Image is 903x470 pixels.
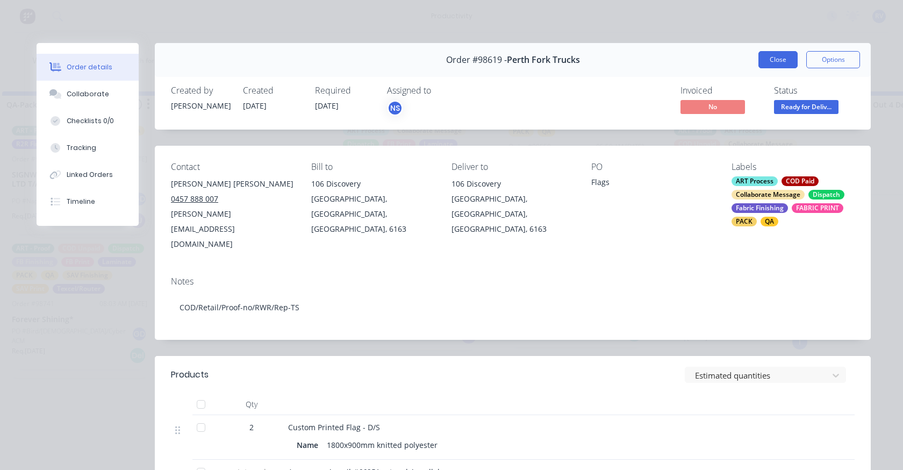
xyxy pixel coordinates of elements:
div: 1800x900mm knitted polyester [322,437,442,453]
button: Tracking [37,134,139,161]
div: QA [761,217,778,226]
div: ART Process [732,176,778,186]
span: [DATE] [315,101,339,111]
div: Tracking [67,143,96,153]
div: Name [297,437,322,453]
div: 106 Discovery[GEOGRAPHIC_DATA], [GEOGRAPHIC_DATA], [GEOGRAPHIC_DATA], 6163 [311,176,434,237]
div: Collaborate [67,89,109,99]
div: Required [315,86,374,96]
div: Dispatch [808,190,844,200]
div: COD Paid [782,176,819,186]
button: Options [806,51,860,68]
button: Collaborate [37,81,139,108]
div: Collaborate Message [732,190,805,200]
div: Fabric Finishing [732,203,788,213]
span: Order #98619 - [446,55,507,65]
span: 2 [249,422,254,433]
div: Created by [171,86,230,96]
div: [PERSON_NAME] [PERSON_NAME]0457 888 007[PERSON_NAME][EMAIL_ADDRESS][DOMAIN_NAME] [171,176,294,252]
div: [PERSON_NAME] [171,100,230,111]
button: Timeline [37,188,139,215]
div: 106 Discovery [451,176,575,191]
button: Checklists 0/0 [37,108,139,134]
span: Custom Printed Flag - D/S [288,422,380,432]
div: Deliver to [451,162,575,172]
span: No [680,100,745,113]
div: [GEOGRAPHIC_DATA], [GEOGRAPHIC_DATA], [GEOGRAPHIC_DATA], 6163 [311,191,434,237]
div: [PERSON_NAME] [PERSON_NAME] [171,176,294,191]
span: Ready for Deliv... [774,100,838,113]
div: Created [243,86,302,96]
div: Timeline [67,197,95,206]
div: Contact [171,162,294,172]
div: 106 Discovery[GEOGRAPHIC_DATA], [GEOGRAPHIC_DATA], [GEOGRAPHIC_DATA], 6163 [451,176,575,237]
div: Invoiced [680,86,761,96]
tcxspan: Call 0457 888 007 via 3CX [171,194,218,204]
button: Ready for Deliv... [774,100,838,116]
div: Notes [171,276,855,287]
button: Linked Orders [37,161,139,188]
div: FABRIC PRINT [792,203,843,213]
div: Status [774,86,855,96]
div: Order details [67,62,112,72]
div: [PERSON_NAME][EMAIL_ADDRESS][DOMAIN_NAME] [171,206,294,252]
div: Qty [219,394,284,415]
div: Assigned to [387,86,494,96]
div: PACK [732,217,757,226]
span: [DATE] [243,101,267,111]
div: Linked Orders [67,170,113,180]
div: COD/Retail/Proof-no/RWR/Rep-TS [171,291,855,324]
div: Labels [732,162,855,172]
div: Bill to [311,162,434,172]
div: 106 Discovery [311,176,434,191]
div: Products [171,368,209,381]
div: [GEOGRAPHIC_DATA], [GEOGRAPHIC_DATA], [GEOGRAPHIC_DATA], 6163 [451,191,575,237]
button: NS [387,100,403,116]
button: Order details [37,54,139,81]
div: Flags [591,176,714,191]
div: Checklists 0/0 [67,116,114,126]
span: Perth Fork Trucks [507,55,580,65]
button: Close [758,51,798,68]
div: PO [591,162,714,172]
